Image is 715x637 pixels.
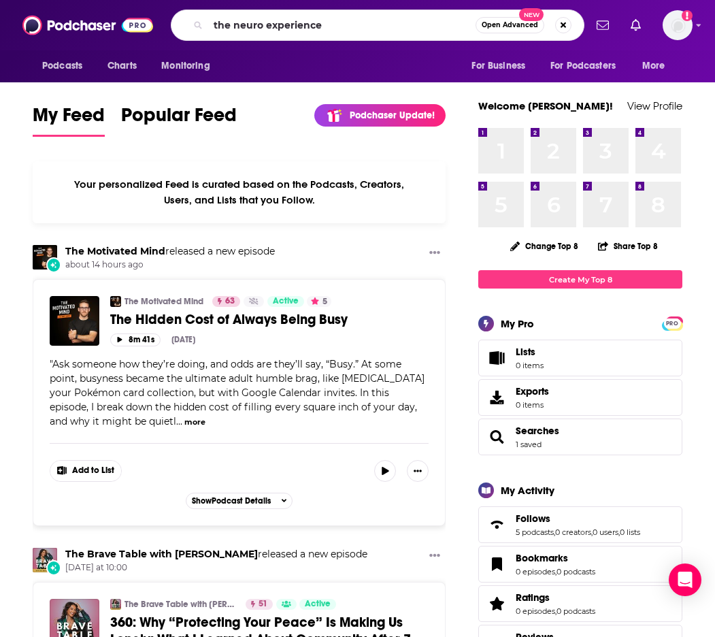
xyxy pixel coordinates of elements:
button: open menu [152,53,227,79]
img: Podchaser - Follow, Share and Rate Podcasts [22,12,153,38]
span: 0 items [516,361,544,370]
span: For Business [471,56,525,76]
a: The Motivated Mind [65,245,165,257]
span: New [519,8,544,21]
a: 0 creators [555,527,591,537]
div: [DATE] [171,335,195,344]
button: Show More Button [424,548,446,565]
a: Charts [99,53,145,79]
button: Show More Button [424,245,446,262]
a: Popular Feed [121,103,237,137]
span: about 14 hours ago [65,259,275,271]
span: Bookmarks [516,552,568,564]
h3: released a new episode [65,548,367,561]
a: Welcome [PERSON_NAME]! [478,99,613,112]
span: Bookmarks [478,546,682,583]
a: 51 [246,599,273,610]
button: 5 [307,296,331,307]
a: Follows [483,515,510,534]
span: Lists [516,346,535,358]
span: , [555,606,556,616]
a: 5 podcasts [516,527,554,537]
a: 0 podcasts [556,606,595,616]
span: Show Podcast Details [192,496,271,506]
span: PRO [664,318,680,329]
a: The Hidden Cost of Always Being Busy [110,311,429,328]
button: ShowPodcast Details [186,493,293,509]
span: Ratings [478,585,682,622]
a: Bookmarks [516,552,595,564]
span: Popular Feed [121,103,237,135]
a: The Motivated Mind [124,296,203,307]
button: 8m 41s [110,333,161,346]
div: Search podcasts, credits, & more... [171,10,584,41]
a: Ratings [483,594,510,613]
a: 0 episodes [516,606,555,616]
span: , [618,527,620,537]
a: Ratings [516,591,595,604]
p: Podchaser Update! [350,110,435,121]
img: The Brave Table with Dr. Neeta Bhushan [110,599,121,610]
input: Search podcasts, credits, & more... [208,14,476,36]
span: Monitoring [161,56,210,76]
div: My Pro [501,317,534,330]
img: The Motivated Mind [110,296,121,307]
span: Exports [516,385,549,397]
span: More [642,56,665,76]
img: The Brave Table with Dr. Neeta Bhushan [33,548,57,572]
a: The Brave Table with Dr. Neeta Bhushan [65,548,258,560]
h3: released a new episode [65,245,275,258]
span: Active [273,295,299,308]
a: 0 podcasts [556,567,595,576]
span: Charts [107,56,137,76]
a: Show notifications dropdown [591,14,614,37]
div: New Episode [46,257,61,272]
span: Active [305,598,331,611]
span: 0 items [516,400,549,410]
button: Open AdvancedNew [476,17,544,33]
img: The Motivated Mind [33,245,57,269]
img: The Hidden Cost of Always Being Busy [50,296,99,346]
a: 0 lists [620,527,640,537]
div: Your personalized Feed is curated based on the Podcasts, Creators, Users, and Lists that you Follow. [33,161,446,223]
span: , [591,527,593,537]
div: Open Intercom Messenger [669,563,701,596]
a: My Feed [33,103,105,137]
span: ... [176,415,182,427]
a: Show notifications dropdown [625,14,646,37]
span: , [554,527,555,537]
span: 51 [259,598,267,611]
a: Lists [478,340,682,376]
span: Ask someone how they’re doing, and odds are they’ll say, “Busy.” At some point, busyness became t... [50,358,425,427]
span: Podcasts [42,56,82,76]
button: more [184,416,205,428]
span: Follows [516,512,550,525]
span: [DATE] at 10:00 [65,562,367,574]
span: Ratings [516,591,550,604]
a: The Brave Table with [PERSON_NAME] [124,599,237,610]
button: Change Top 8 [502,238,586,255]
button: Share Top 8 [597,233,659,259]
span: Logged in as sarahhallprinc [663,10,693,40]
a: PRO [664,318,680,328]
a: Active [299,599,336,610]
span: Exports [483,388,510,407]
span: Open Advanced [482,22,538,29]
a: 0 episodes [516,567,555,576]
a: 1 saved [516,440,542,449]
svg: Add a profile image [682,10,693,21]
span: Lists [483,348,510,367]
a: Follows [516,512,640,525]
button: Show More Button [407,460,429,482]
a: Bookmarks [483,555,510,574]
span: Lists [516,346,544,358]
a: 63 [212,296,240,307]
span: For Podcasters [550,56,616,76]
a: 0 users [593,527,618,537]
a: Create My Top 8 [478,270,682,289]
